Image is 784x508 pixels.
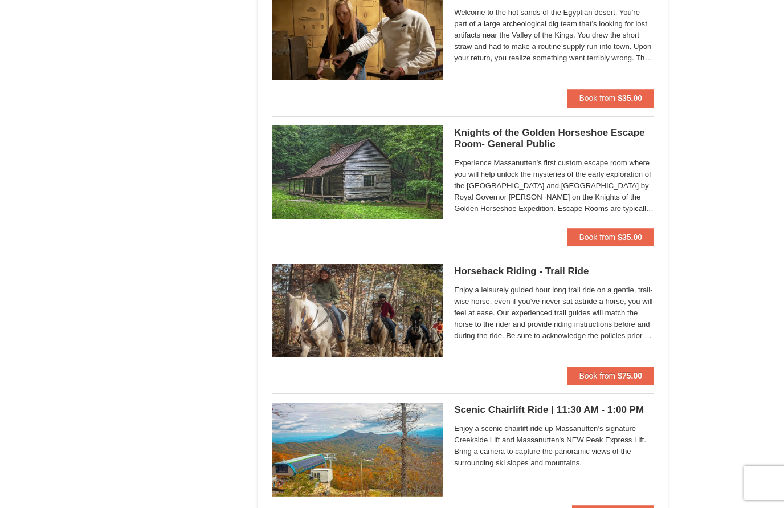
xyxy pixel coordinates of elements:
[579,371,615,380] span: Book from
[618,94,642,103] strong: $35.00
[272,125,443,219] img: 6619913-491-e8ed24e0.jpg
[272,403,443,496] img: 24896431-13-a88f1aaf.jpg
[454,266,654,277] h5: Horseback Riding - Trail Ride
[618,371,642,380] strong: $75.00
[579,94,615,103] span: Book from
[454,404,654,416] h5: Scenic Chairlift Ride | 11:30 AM - 1:00 PM
[454,7,654,64] span: Welcome to the hot sands of the Egyptian desert. You're part of a large archeological dig team th...
[567,367,654,385] button: Book from $75.00
[272,264,443,357] img: 21584748-79-4e8ac5ed.jpg
[567,89,654,107] button: Book from $35.00
[618,233,642,242] strong: $35.00
[454,423,654,469] span: Enjoy a scenic chairlift ride up Massanutten’s signature Creekside Lift and Massanutten's NEW Pea...
[454,127,654,150] h5: Knights of the Golden Horseshoe Escape Room- General Public
[567,228,654,246] button: Book from $35.00
[454,285,654,342] span: Enjoy a leisurely guided hour long trail ride on a gentle, trail-wise horse, even if you’ve never...
[579,233,615,242] span: Book from
[454,157,654,214] span: Experience Massanutten’s first custom escape room where you will help unlock the mysteries of the...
